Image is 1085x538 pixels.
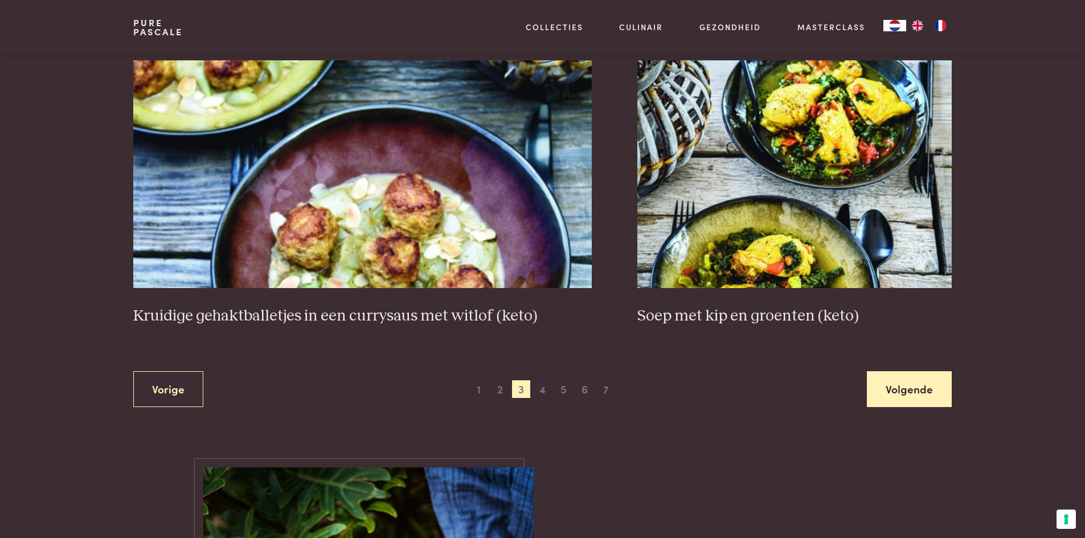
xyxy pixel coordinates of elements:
[867,371,952,407] a: Volgende
[929,20,952,31] a: FR
[133,60,592,288] img: Kruidige gehaktballetjes in een currysaus met witlof (keto)
[883,20,906,31] a: NL
[534,380,552,399] span: 4
[699,21,761,33] a: Gezondheid
[883,20,952,31] aside: Language selected: Nederlands
[1057,510,1076,529] button: Uw voorkeuren voor toestemming voor trackingtechnologieën
[526,21,583,33] a: Collecties
[133,18,183,36] a: PurePascale
[512,380,530,399] span: 3
[637,60,952,288] img: Soep met kip en groenten (keto)
[470,380,488,399] span: 1
[797,21,865,33] a: Masterclass
[133,371,203,407] a: Vorige
[619,21,663,33] a: Culinair
[491,380,509,399] span: 2
[576,380,594,399] span: 6
[597,380,615,399] span: 7
[555,380,573,399] span: 5
[133,60,592,326] a: Kruidige gehaktballetjes in een currysaus met witlof (keto) Kruidige gehaktballetjes in een curry...
[637,306,952,326] h3: Soep met kip en groenten (keto)
[906,20,929,31] a: EN
[637,60,952,326] a: Soep met kip en groenten (keto) Soep met kip en groenten (keto)
[133,306,592,326] h3: Kruidige gehaktballetjes in een currysaus met witlof (keto)
[883,20,906,31] div: Language
[906,20,952,31] ul: Language list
